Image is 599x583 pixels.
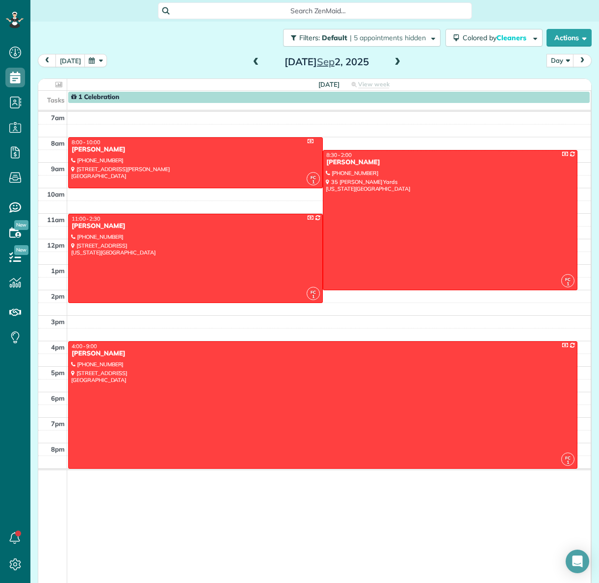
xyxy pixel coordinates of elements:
[51,394,65,402] span: 6pm
[38,54,56,67] button: prev
[496,33,528,42] span: Cleaners
[47,190,65,198] span: 10am
[562,458,574,467] small: 1
[326,158,574,167] div: [PERSON_NAME]
[71,350,574,358] div: [PERSON_NAME]
[317,55,335,68] span: Sep
[307,292,319,302] small: 1
[71,146,320,154] div: [PERSON_NAME]
[47,216,65,224] span: 11am
[71,222,320,230] div: [PERSON_NAME]
[350,33,426,42] span: | 5 appointments hidden
[14,220,28,230] span: New
[283,29,441,47] button: Filters: Default | 5 appointments hidden
[72,215,100,222] span: 11:00 - 2:30
[299,33,320,42] span: Filters:
[565,455,571,460] span: FC
[55,54,85,67] button: [DATE]
[51,445,65,453] span: 8pm
[51,139,65,147] span: 8am
[565,277,571,282] span: FC
[265,56,388,67] h2: [DATE] 2, 2025
[307,177,319,187] small: 1
[51,369,65,377] span: 5pm
[547,29,592,47] button: Actions
[311,289,316,295] span: FC
[445,29,543,47] button: Colored byCleaners
[318,80,339,88] span: [DATE]
[51,114,65,122] span: 7am
[358,80,390,88] span: View week
[311,175,316,180] span: FC
[322,33,348,42] span: Default
[71,93,119,101] span: 1 Celebration
[51,267,65,275] span: 1pm
[463,33,530,42] span: Colored by
[547,54,574,67] button: Day
[566,550,589,573] div: Open Intercom Messenger
[14,245,28,255] span: New
[562,279,574,289] small: 1
[278,29,441,47] a: Filters: Default | 5 appointments hidden
[47,241,65,249] span: 12pm
[72,139,100,146] span: 8:00 - 10:00
[51,420,65,428] span: 7pm
[326,152,352,158] span: 8:30 - 2:00
[51,318,65,326] span: 3pm
[51,165,65,173] span: 9am
[51,292,65,300] span: 2pm
[51,343,65,351] span: 4pm
[72,343,97,350] span: 4:00 - 9:00
[573,54,592,67] button: next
